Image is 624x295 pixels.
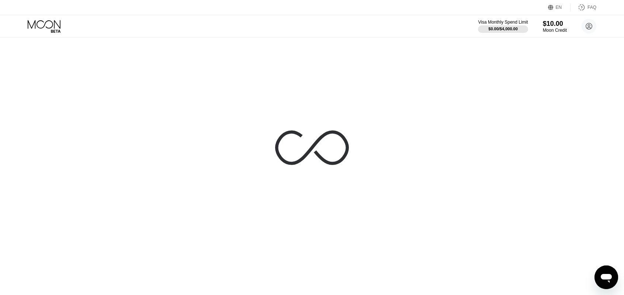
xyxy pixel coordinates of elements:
div: FAQ [571,4,596,11]
iframe: 启动消息传送窗口的按钮 [594,265,618,289]
div: FAQ [587,5,596,10]
div: $10.00 [543,20,567,28]
div: EN [548,4,571,11]
div: $0.00 / $4,000.00 [488,27,518,31]
div: Moon Credit [543,28,567,33]
div: Visa Monthly Spend Limit [478,20,528,25]
div: $10.00Moon Credit [543,20,567,33]
div: Visa Monthly Spend Limit$0.00/$4,000.00 [478,20,528,33]
div: EN [556,5,562,10]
